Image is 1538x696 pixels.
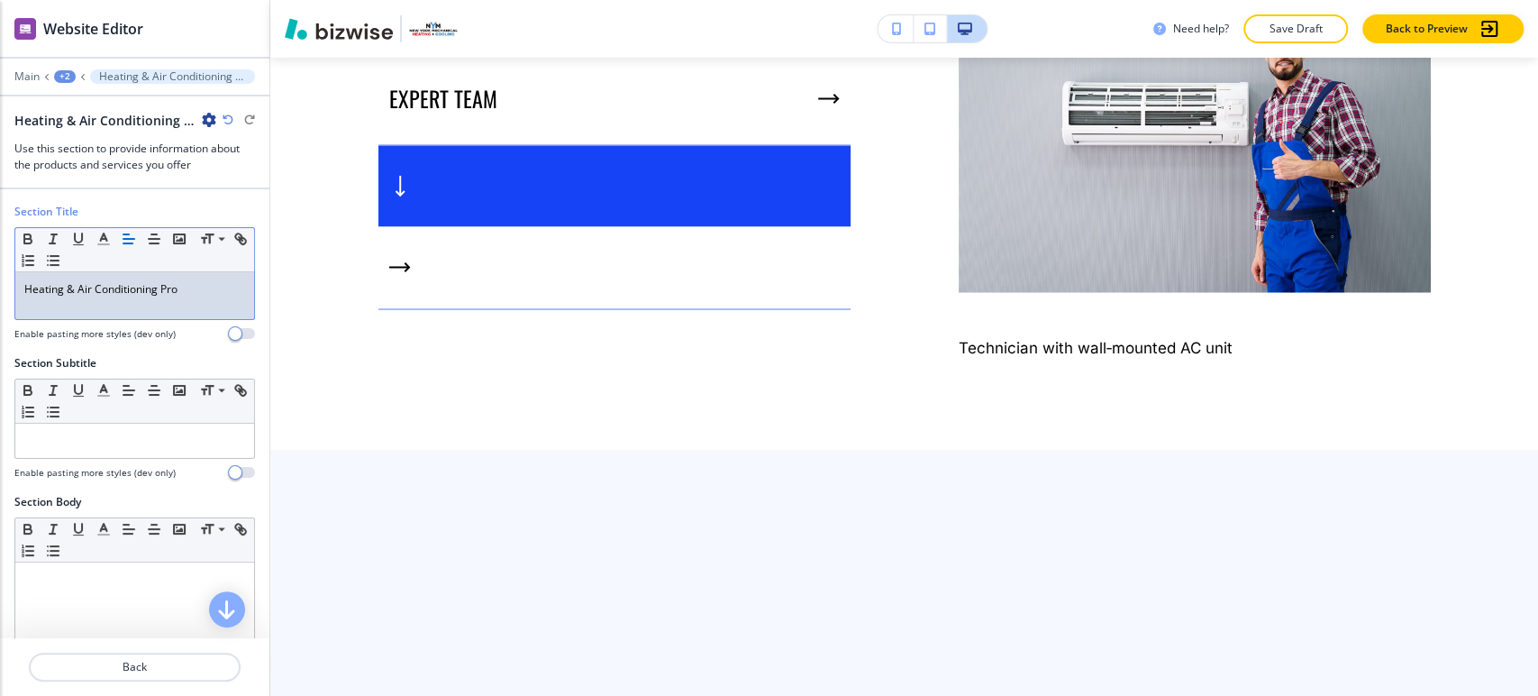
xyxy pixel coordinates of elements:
button: Main [14,70,40,83]
img: editor icon [14,18,36,40]
h3: Need help? [1173,21,1229,37]
p: EXPERT TEAM [389,85,497,112]
button: Back to Preview [1362,14,1524,43]
p: Save Draft [1267,21,1324,37]
h6: Technician with wall‑mounted AC unit [959,335,1431,359]
p: Heating & Air Conditioning Pro [24,281,245,298]
img: Bizwise Logo [285,18,393,40]
button: EXPERT TEAM [378,52,851,145]
button: Save Draft [1243,14,1348,43]
h3: Use this section to provide information about the products and services you offer [14,141,255,173]
p: Heating & Air Conditioning Pro [99,70,246,83]
button: Heating & Air Conditioning Pro [90,69,255,84]
p: Back [31,659,239,675]
button: Back [29,653,241,682]
h4: Enable pasting more styles (dev only) [14,327,176,341]
h2: Section Body [14,494,81,510]
img: Your Logo [409,22,458,37]
button: +2 [54,70,76,83]
h2: Heating & Air Conditioning Pro [14,111,195,130]
h4: Enable pasting more styles (dev only) [14,466,176,480]
h2: Section Title [14,204,78,220]
p: Back to Preview [1386,21,1468,37]
h2: Website Editor [43,18,143,40]
h2: Section Subtitle [14,355,96,371]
